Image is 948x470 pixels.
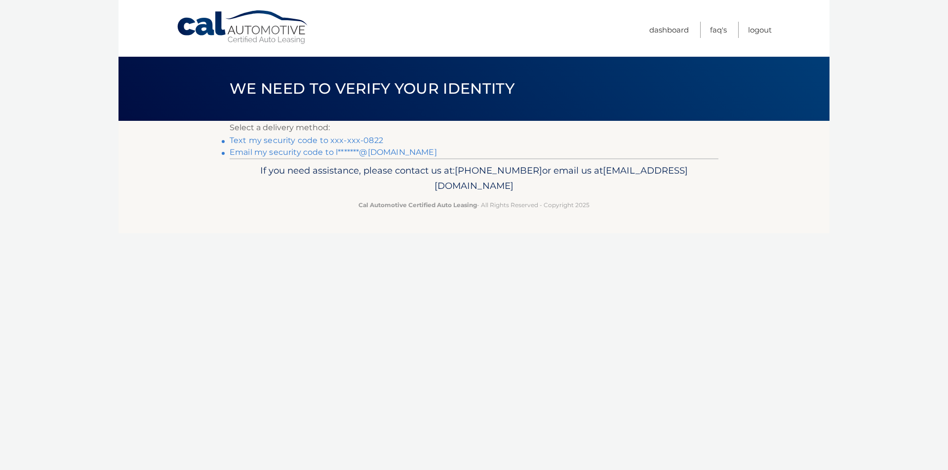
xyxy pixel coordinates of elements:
[710,22,727,38] a: FAQ's
[230,121,718,135] p: Select a delivery method:
[748,22,772,38] a: Logout
[230,136,383,145] a: Text my security code to xxx-xxx-0822
[230,79,514,98] span: We need to verify your identity
[455,165,542,176] span: [PHONE_NUMBER]
[649,22,689,38] a: Dashboard
[358,201,477,209] strong: Cal Automotive Certified Auto Leasing
[176,10,310,45] a: Cal Automotive
[236,200,712,210] p: - All Rights Reserved - Copyright 2025
[236,163,712,194] p: If you need assistance, please contact us at: or email us at
[230,147,437,157] a: Email my security code to l*******@[DOMAIN_NAME]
